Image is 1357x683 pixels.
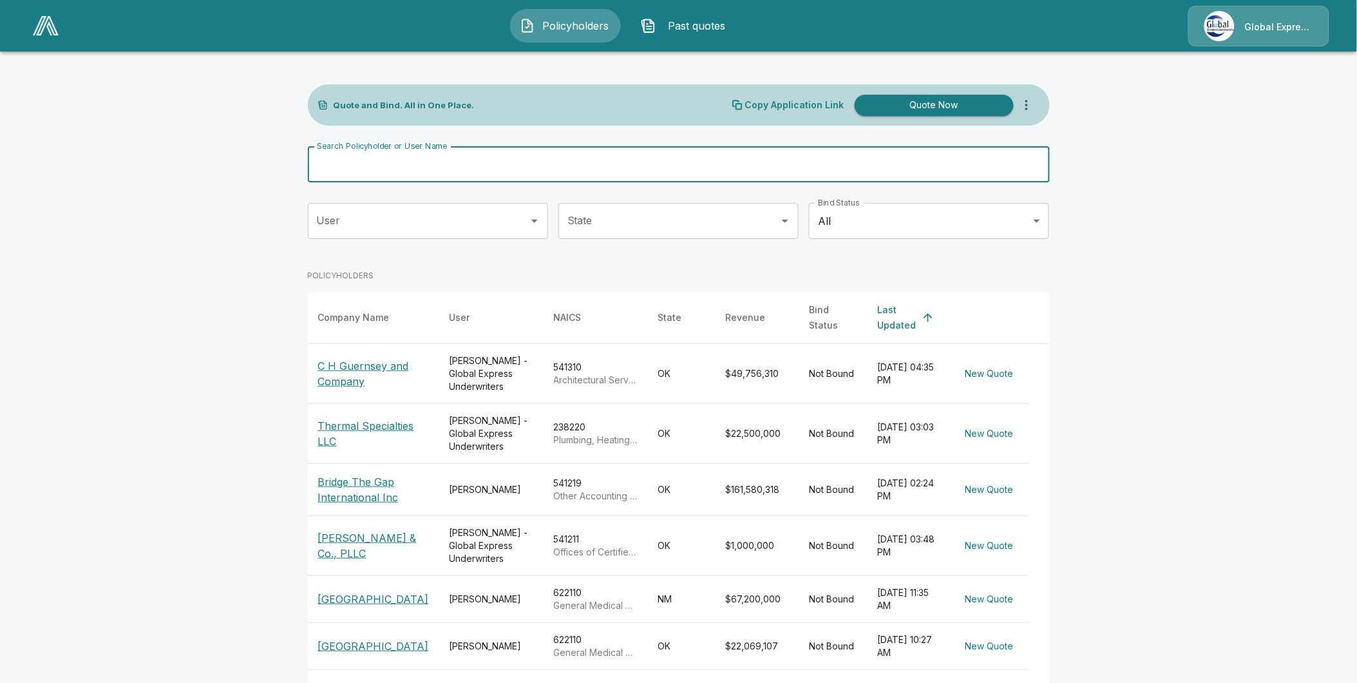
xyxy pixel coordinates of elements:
span: Policyholders [540,18,611,34]
div: [PERSON_NAME] [450,593,533,606]
button: more [1014,92,1039,118]
div: Last Updated [878,302,916,333]
img: Agency Icon [1204,11,1235,41]
img: Policyholders Icon [520,18,535,34]
div: [PERSON_NAME] - Global Express Underwriters [450,414,533,453]
td: [DATE] 02:24 PM [868,464,950,516]
td: OK [648,464,716,516]
td: NM [648,576,716,623]
td: $67,200,000 [716,576,799,623]
label: Bind Status [818,197,860,208]
td: OK [648,623,716,670]
p: General Medical and Surgical Hospitals [554,599,638,612]
div: Revenue [726,310,766,325]
div: 541310 [554,361,638,387]
div: [PERSON_NAME] [450,640,533,653]
td: Not Bound [799,404,868,464]
div: 238220 [554,421,638,447]
a: Quote Now [849,95,1014,116]
p: Bridge The Gap International Inc [318,474,429,505]
span: Past quotes [661,18,732,34]
td: OK [648,344,716,404]
td: $22,069,107 [716,623,799,670]
td: OK [648,516,716,576]
td: Not Bound [799,516,868,576]
td: $161,580,318 [716,464,799,516]
p: General Medical and Surgical Hospitals [554,646,638,659]
button: New Quote [960,588,1019,611]
div: [PERSON_NAME] - Global Express Underwriters [450,354,533,393]
td: [DATE] 10:27 AM [868,623,950,670]
button: New Quote [960,422,1019,446]
p: POLICYHOLDERS [308,270,374,282]
td: Not Bound [799,576,868,623]
div: State [658,310,682,325]
button: Open [526,212,544,230]
div: 622110 [554,586,638,612]
p: [GEOGRAPHIC_DATA] [318,639,429,654]
td: Not Bound [799,464,868,516]
button: New Quote [960,635,1019,659]
button: New Quote [960,478,1019,502]
td: $22,500,000 [716,404,799,464]
label: Search Policyholder or User Name [317,140,447,151]
td: [DATE] 04:35 PM [868,344,950,404]
button: Quote Now [855,95,1014,116]
td: OK [648,404,716,464]
div: Company Name [318,310,390,325]
p: Copy Application Link [745,101,844,110]
div: [PERSON_NAME] [450,483,533,496]
p: Quote and Bind. All in One Place. [334,101,475,110]
img: Past quotes Icon [641,18,656,34]
p: Thermal Specialties LLC [318,418,429,449]
p: Global Express Underwriters [1245,21,1313,34]
div: All [809,203,1049,239]
p: C H Guernsey and Company [318,358,429,389]
p: Plumbing, Heating, and Air-Conditioning Contractors [554,434,638,447]
p: [PERSON_NAME] & Co., PLLC [318,530,429,561]
p: Offices of Certified Public Accountants [554,546,638,559]
div: [PERSON_NAME] - Global Express Underwriters [450,526,533,565]
div: 622110 [554,633,638,659]
div: 541211 [554,533,638,559]
td: [DATE] 11:35 AM [868,576,950,623]
div: User [450,310,470,325]
p: [GEOGRAPHIC_DATA] [318,592,429,607]
td: [DATE] 03:48 PM [868,516,950,576]
button: Past quotes IconPast quotes [631,9,742,43]
img: AA Logo [33,16,59,35]
button: New Quote [960,534,1019,558]
button: Policyholders IconPolicyholders [510,9,621,43]
p: Other Accounting Services [554,490,638,503]
td: [DATE] 03:03 PM [868,404,950,464]
td: $1,000,000 [716,516,799,576]
td: Not Bound [799,344,868,404]
a: Agency IconGlobal Express Underwriters [1188,6,1329,46]
td: Not Bound [799,623,868,670]
button: New Quote [960,362,1019,386]
p: Architectural Services [554,374,638,387]
button: Open [776,212,794,230]
td: $49,756,310 [716,344,799,404]
div: NAICS [554,310,582,325]
th: Bind Status [799,292,868,344]
div: 541219 [554,477,638,503]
